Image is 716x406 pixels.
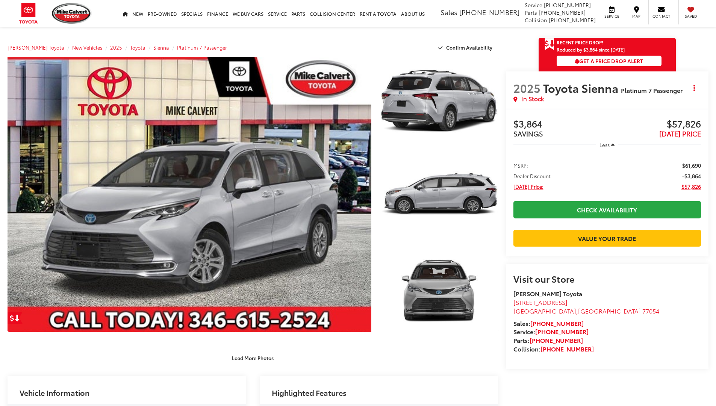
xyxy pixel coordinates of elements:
[521,94,544,103] span: In Stock
[513,298,568,306] span: [STREET_ADDRESS]
[539,9,586,16] span: [PHONE_NUMBER]
[659,129,701,138] span: [DATE] PRICE
[513,172,551,180] span: Dealer Discount
[8,312,23,324] a: Get Price Drop Alert
[380,57,498,146] a: Expand Photo 1
[578,306,641,315] span: [GEOGRAPHIC_DATA]
[513,80,540,96] span: 2025
[513,298,659,315] a: [STREET_ADDRESS] [GEOGRAPHIC_DATA],[GEOGRAPHIC_DATA] 77054
[434,41,498,54] button: Confirm Availability
[272,388,347,397] h2: Highlighted Features
[227,351,279,364] button: Load More Photos
[20,388,89,397] h2: Vehicle Information
[513,289,582,298] strong: [PERSON_NAME] Toyota
[575,57,643,65] span: Get a Price Drop Alert
[652,14,670,19] span: Contact
[513,274,701,283] h2: Visit our Store
[683,14,699,19] span: Saved
[599,141,610,148] span: Less
[543,80,621,96] span: Toyota Sienna
[378,149,499,240] img: 2025 Toyota Sienna Platinum 7 Passenger
[52,3,92,24] img: Mike Calvert Toyota
[513,201,701,218] a: Check Availability
[539,38,676,47] a: Get Price Drop Alert Recent Price Drop!
[513,344,594,353] strong: Collision:
[153,44,169,51] a: Sienna
[513,129,543,138] span: SAVINGS
[530,319,584,327] a: [PHONE_NUMBER]
[513,119,607,130] span: $3,864
[380,243,498,332] a: Expand Photo 3
[459,7,519,17] span: [PHONE_NUMBER]
[513,306,576,315] span: [GEOGRAPHIC_DATA]
[540,344,594,353] a: [PHONE_NUMBER]
[682,172,701,180] span: -$3,864
[513,319,584,327] strong: Sales:
[557,47,662,52] span: Reduced by $3,864 since [DATE]
[378,242,499,333] img: 2025 Toyota Sienna Platinum 7 Passenger
[688,81,701,94] button: Actions
[8,57,371,332] a: Expand Photo 0
[535,327,589,336] a: [PHONE_NUMBER]
[513,327,589,336] strong: Service:
[130,44,145,51] a: Toyota
[513,336,583,344] strong: Parts:
[378,56,499,147] img: 2025 Toyota Sienna Platinum 7 Passenger
[596,138,618,151] button: Less
[440,7,457,17] span: Sales
[8,44,64,51] a: [PERSON_NAME] Toyota
[603,14,620,19] span: Service
[549,16,596,24] span: [PHONE_NUMBER]
[621,86,683,94] span: Platinum 7 Passenger
[380,150,498,239] a: Expand Photo 2
[607,119,701,130] span: $57,826
[544,1,591,9] span: [PHONE_NUMBER]
[642,306,659,315] span: 77054
[177,44,227,51] a: Platinum 7 Passenger
[525,9,537,16] span: Parts
[545,38,554,51] span: Get Price Drop Alert
[513,183,543,190] span: [DATE] Price:
[681,183,701,190] span: $57,826
[110,44,122,51] a: 2025
[530,336,583,344] a: [PHONE_NUMBER]
[628,14,645,19] span: Map
[693,85,695,91] span: dropdown dots
[557,39,603,45] span: Recent Price Drop!
[525,1,542,9] span: Service
[72,44,102,51] a: New Vehicles
[513,162,528,169] span: MSRP:
[446,44,492,51] span: Confirm Availability
[513,306,659,315] span: ,
[682,162,701,169] span: $61,690
[513,230,701,247] a: Value Your Trade
[4,55,375,333] img: 2025 Toyota Sienna Platinum 7 Passenger
[525,16,547,24] span: Collision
